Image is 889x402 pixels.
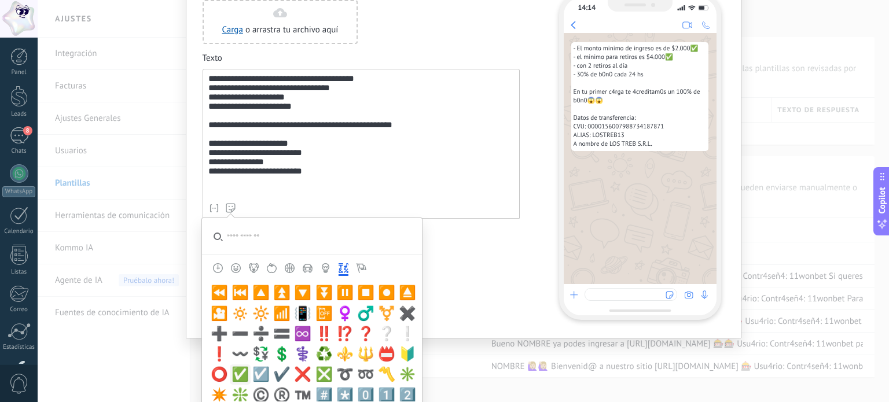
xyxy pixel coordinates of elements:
[203,53,222,64] span: Texto
[23,126,32,135] span: 8
[2,110,36,118] div: Leads
[2,268,36,276] div: Listas
[2,186,35,197] div: WhatsApp
[2,344,36,351] div: Estadísticas
[2,69,36,76] div: Panel
[245,24,339,36] span: o arrastra tu archivo aquí
[876,187,888,213] span: Copilot
[2,228,36,235] div: Calendario
[2,306,36,314] div: Correo
[222,24,243,35] a: Carga
[578,3,596,12] div: 14:14
[2,147,36,155] div: Chats
[574,45,706,149] span: - El monto minimo de ingreso es de $2.000✅ - el minimo para retiros es $4.000✅ - con 2 retiros al...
